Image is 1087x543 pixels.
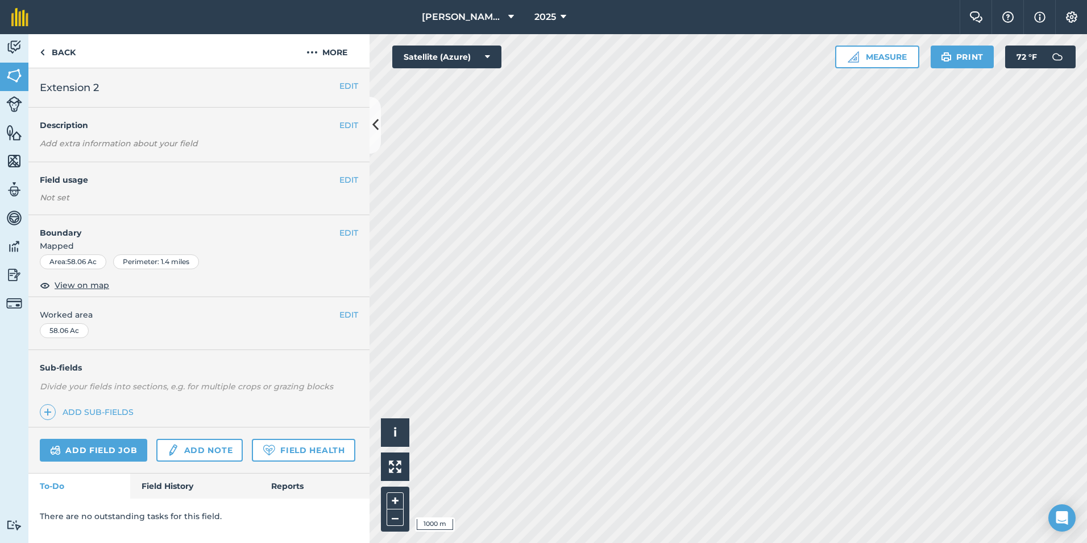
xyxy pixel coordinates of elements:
[1046,46,1069,68] img: svg+xml;base64,PD94bWwgdmVyc2lvbj0iMS4wIiBlbmNvZGluZz0idXRmLTgiPz4KPCEtLSBHZW5lcmF0b3I6IEFkb2JlIE...
[848,51,859,63] img: Ruler icon
[534,10,556,24] span: 2025
[28,34,87,68] a: Back
[28,474,130,499] a: To-Do
[156,439,243,462] a: Add note
[28,361,370,374] h4: Sub-fields
[40,308,358,321] span: Worked area
[167,443,179,457] img: svg+xml;base64,PD94bWwgdmVyc2lvbj0iMS4wIiBlbmNvZGluZz0idXRmLTgiPz4KPCEtLSBHZW5lcmF0b3I6IEFkb2JlIE...
[339,308,358,321] button: EDIT
[40,439,147,462] a: Add field job
[339,80,358,92] button: EDIT
[40,278,50,292] img: svg+xml;base64,PHN2ZyB4bWxucz0iaHR0cDovL3d3dy53My5vcmcvMjAwMC9zdmciIHdpZHRoPSIxOCIgaGVpZ2h0PSIyNC...
[40,174,339,186] h4: Field usage
[284,34,370,68] button: More
[40,278,109,292] button: View on map
[941,50,952,64] img: svg+xml;base64,PHN2ZyB4bWxucz0iaHR0cDovL3d3dy53My5vcmcvMjAwMC9zdmciIHdpZHRoPSIxOSIgaGVpZ2h0PSIyNC...
[50,443,61,457] img: svg+xml;base64,PD94bWwgdmVyc2lvbj0iMS4wIiBlbmNvZGluZz0idXRmLTgiPz4KPCEtLSBHZW5lcmF0b3I6IEFkb2JlIE...
[11,8,28,26] img: fieldmargin Logo
[40,138,198,149] em: Add extra information about your field
[28,215,339,239] h4: Boundary
[130,474,259,499] a: Field History
[40,46,45,59] img: svg+xml;base64,PHN2ZyB4bWxucz0iaHR0cDovL3d3dy53My5vcmcvMjAwMC9zdmciIHdpZHRoPSI5IiBoZWlnaHQ9IjI0Ii...
[339,174,358,186] button: EDIT
[6,153,22,170] img: svg+xml;base64,PHN2ZyB4bWxucz0iaHR0cDovL3d3dy53My5vcmcvMjAwMC9zdmciIHdpZHRoPSI1NiIgaGVpZ2h0PSI2MC...
[40,192,358,203] div: Not set
[1005,46,1076,68] button: 72 °F
[28,240,370,252] span: Mapped
[6,266,22,283] img: svg+xml;base64,PD94bWwgdmVyc2lvbj0iMS4wIiBlbmNvZGluZz0idXRmLTgiPz4KPCEtLSBHZW5lcmF0b3I6IEFkb2JlIE...
[40,323,89,338] div: 58.06 Ac
[6,181,22,198] img: svg+xml;base64,PD94bWwgdmVyc2lvbj0iMS4wIiBlbmNvZGluZz0idXRmLTgiPz4KPCEtLSBHZW5lcmF0b3I6IEFkb2JlIE...
[1048,504,1076,532] div: Open Intercom Messenger
[6,124,22,141] img: svg+xml;base64,PHN2ZyB4bWxucz0iaHR0cDovL3d3dy53My5vcmcvMjAwMC9zdmciIHdpZHRoPSI1NiIgaGVpZ2h0PSI2MC...
[6,67,22,84] img: svg+xml;base64,PHN2ZyB4bWxucz0iaHR0cDovL3d3dy53My5vcmcvMjAwMC9zdmciIHdpZHRoPSI1NiIgaGVpZ2h0PSI2MC...
[339,227,358,239] button: EDIT
[40,119,358,131] h4: Description
[6,39,22,56] img: svg+xml;base64,PD94bWwgdmVyc2lvbj0iMS4wIiBlbmNvZGluZz0idXRmLTgiPz4KPCEtLSBHZW5lcmF0b3I6IEFkb2JlIE...
[40,381,333,392] em: Divide your fields into sections, e.g. for multiple crops or grazing blocks
[969,11,983,23] img: Two speech bubbles overlapping with the left bubble in the forefront
[389,460,401,473] img: Four arrows, one pointing top left, one top right, one bottom right and the last bottom left
[339,119,358,131] button: EDIT
[1001,11,1015,23] img: A question mark icon
[44,405,52,419] img: svg+xml;base64,PHN2ZyB4bWxucz0iaHR0cDovL3d3dy53My5vcmcvMjAwMC9zdmciIHdpZHRoPSIxNCIgaGVpZ2h0PSIyNC...
[381,418,409,447] button: i
[252,439,355,462] a: Field Health
[1034,10,1045,24] img: svg+xml;base64,PHN2ZyB4bWxucz0iaHR0cDovL3d3dy53My5vcmcvMjAwMC9zdmciIHdpZHRoPSIxNyIgaGVpZ2h0PSIxNy...
[6,295,22,311] img: svg+xml;base64,PD94bWwgdmVyc2lvbj0iMS4wIiBlbmNvZGluZz0idXRmLTgiPz4KPCEtLSBHZW5lcmF0b3I6IEFkb2JlIE...
[1017,46,1037,68] span: 72 ° F
[835,46,919,68] button: Measure
[260,474,370,499] a: Reports
[40,254,106,269] div: Area : 58.06 Ac
[387,492,404,509] button: +
[40,80,99,96] span: Extension 2
[6,96,22,112] img: svg+xml;base64,PD94bWwgdmVyc2lvbj0iMS4wIiBlbmNvZGluZz0idXRmLTgiPz4KPCEtLSBHZW5lcmF0b3I6IEFkb2JlIE...
[931,46,994,68] button: Print
[6,209,22,227] img: svg+xml;base64,PD94bWwgdmVyc2lvbj0iMS4wIiBlbmNvZGluZz0idXRmLTgiPz4KPCEtLSBHZW5lcmF0b3I6IEFkb2JlIE...
[6,238,22,255] img: svg+xml;base64,PD94bWwgdmVyc2lvbj0iMS4wIiBlbmNvZGluZz0idXRmLTgiPz4KPCEtLSBHZW5lcmF0b3I6IEFkb2JlIE...
[306,46,318,59] img: svg+xml;base64,PHN2ZyB4bWxucz0iaHR0cDovL3d3dy53My5vcmcvMjAwMC9zdmciIHdpZHRoPSIyMCIgaGVpZ2h0PSIyNC...
[422,10,504,24] span: [PERSON_NAME] Farming Company
[40,510,358,523] p: There are no outstanding tasks for this field.
[55,279,109,291] span: View on map
[387,509,404,526] button: –
[40,404,138,420] a: Add sub-fields
[1065,11,1078,23] img: A cog icon
[392,46,501,68] button: Satellite (Azure)
[113,254,199,269] div: Perimeter : 1.4 miles
[393,425,397,439] span: i
[6,520,22,530] img: svg+xml;base64,PD94bWwgdmVyc2lvbj0iMS4wIiBlbmNvZGluZz0idXRmLTgiPz4KPCEtLSBHZW5lcmF0b3I6IEFkb2JlIE...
